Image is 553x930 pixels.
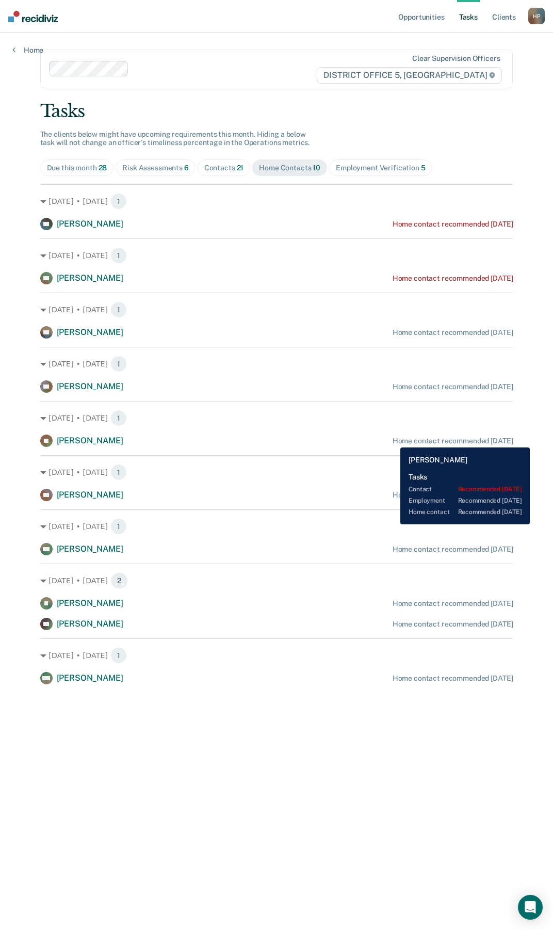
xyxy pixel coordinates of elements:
div: Home contact recommended [DATE] [393,599,513,608]
span: 10 [313,164,320,172]
span: 1 [110,193,127,210]
span: [PERSON_NAME] [57,544,123,554]
span: 2 [110,572,128,589]
span: 6 [184,164,189,172]
span: 5 [421,164,426,172]
div: Open Intercom Messenger [518,895,543,920]
span: 1 [110,647,127,664]
span: [PERSON_NAME] [57,381,123,391]
div: Home contact recommended [DATE] [393,274,513,283]
span: 1 [110,518,127,535]
div: [DATE] • [DATE] 1 [40,518,513,535]
span: 28 [99,164,107,172]
div: [DATE] • [DATE] 2 [40,572,513,589]
div: Home contact recommended [DATE] [393,328,513,337]
span: The clients below might have upcoming requirements this month. Hiding a below task will not chang... [40,130,310,147]
span: [PERSON_NAME] [57,327,123,337]
div: Home contact recommended [DATE] [393,437,513,445]
div: [DATE] • [DATE] 1 [40,193,513,210]
span: 1 [110,356,127,372]
div: Home contact recommended [DATE] [393,382,513,391]
div: Home contact recommended [DATE] [393,674,513,683]
span: [PERSON_NAME] [57,490,123,500]
div: Tasks [40,101,513,122]
span: [PERSON_NAME] [57,273,123,283]
span: [PERSON_NAME] [57,219,123,229]
div: Risk Assessments [122,164,189,172]
div: Home contact recommended [DATE] [393,620,513,629]
div: [DATE] • [DATE] 1 [40,301,513,318]
div: [DATE] • [DATE] 1 [40,356,513,372]
div: Home Contacts [259,164,320,172]
div: [DATE] • [DATE] 1 [40,647,513,664]
img: Recidiviz [8,11,58,22]
span: 1 [110,410,127,426]
div: [DATE] • [DATE] 1 [40,464,513,480]
span: [PERSON_NAME] [57,673,123,683]
button: HP [528,8,545,24]
span: 21 [237,164,244,172]
div: Due this month [47,164,107,172]
div: [DATE] • [DATE] 1 [40,247,513,264]
span: [PERSON_NAME] [57,436,123,445]
span: DISTRICT OFFICE 5, [GEOGRAPHIC_DATA] [317,67,502,84]
div: Home contact recommended [DATE] [393,545,513,554]
span: [PERSON_NAME] [57,619,123,629]
span: 1 [110,464,127,480]
div: Home contact recommended [DATE] [393,220,513,229]
div: Contacts [204,164,244,172]
a: Home [12,45,43,55]
div: Clear supervision officers [412,54,500,63]
div: [DATE] • [DATE] 1 [40,410,513,426]
div: Employment Verification [336,164,426,172]
div: Home contact recommended [DATE] [393,491,513,500]
span: [PERSON_NAME] [57,598,123,608]
span: 1 [110,301,127,318]
span: 1 [110,247,127,264]
div: H P [528,8,545,24]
